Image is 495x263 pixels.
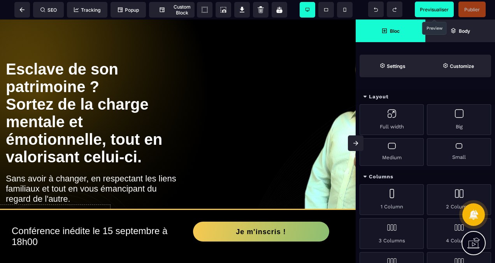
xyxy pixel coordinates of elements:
strong: Body [459,28,470,34]
div: Full width [360,104,424,135]
div: Columns [356,170,495,184]
span: Popup [118,7,139,13]
span: Settings [360,55,425,77]
span: Screenshot [216,2,231,18]
h2: Conférence inédite le 15 septembre à 18h00 [12,202,178,232]
strong: Bloc [390,28,400,34]
div: 3 Columns [360,218,424,249]
div: 4 Columns [427,218,491,249]
span: SEO [40,7,57,13]
span: Tracking [74,7,100,13]
span: View components [197,2,212,18]
span: Open Layer Manager [425,20,495,42]
span: Preview [415,2,454,17]
span: Custom Block [153,4,191,16]
b: Esclave de son patrimoine ? Sortez de la charge mentale et émotionnelle, tout en valorisant celui... [6,41,167,146]
span: Open Style Manager [425,55,491,77]
span: Publier [464,7,480,12]
div: Big [427,104,491,135]
span: Open Blocks [356,20,425,42]
h2: Sans avoir à changer, en respectant les liens familiaux et tout en vous émancipant du regard de l... [6,150,180,188]
strong: Settings [387,63,405,69]
div: 1 Column [360,184,424,215]
div: Medium [360,138,424,166]
span: Previsualiser [420,7,449,12]
div: Small [427,138,491,166]
strong: Customize [450,63,474,69]
div: Layout [356,90,495,104]
button: Je m'inscris ! [193,202,329,222]
div: 2 Columns [427,184,491,215]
